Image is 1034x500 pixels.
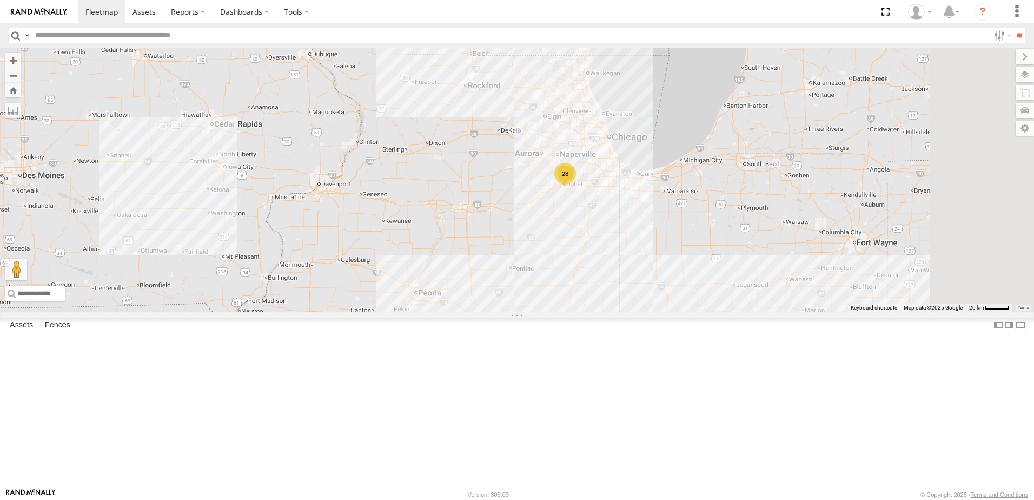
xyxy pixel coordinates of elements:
label: Dock Summary Table to the Right [1004,318,1015,333]
button: Map Scale: 20 km per 42 pixels [966,304,1012,312]
button: Zoom in [5,53,21,68]
label: Search Filter Options [990,28,1013,43]
label: Fences [39,318,76,333]
i: ? [974,3,991,21]
a: Terms [1018,306,1029,310]
div: 28 [554,163,576,185]
label: Assets [4,318,38,333]
label: Hide Summary Table [1015,318,1026,333]
a: Terms and Conditions [971,491,1028,498]
img: rand-logo.svg [11,8,67,16]
label: Measure [5,103,21,118]
span: Map data ©2025 Google [904,305,963,311]
div: Version: 305.03 [468,491,509,498]
label: Dock Summary Table to the Left [993,318,1004,333]
button: Zoom out [5,68,21,83]
button: Zoom Home [5,83,21,97]
label: Map Settings [1016,121,1034,136]
span: 20 km [969,305,984,311]
button: Drag Pegman onto the map to open Street View [5,259,27,280]
label: Search Query [23,28,31,43]
a: Visit our Website [6,489,56,500]
div: © Copyright 2025 - [920,491,1028,498]
button: Keyboard shortcuts [851,304,897,312]
div: Robert Fiumefreddo [904,4,936,20]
